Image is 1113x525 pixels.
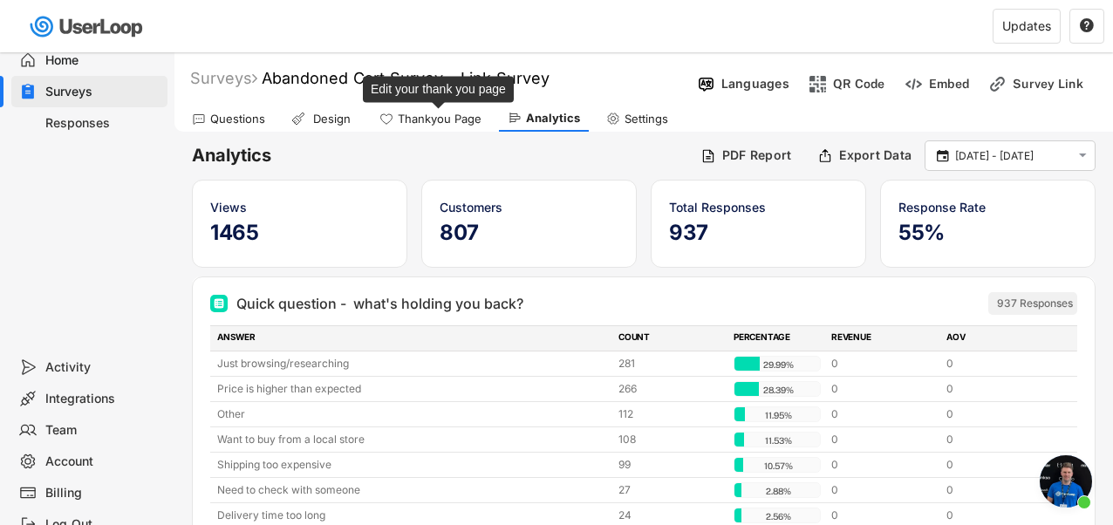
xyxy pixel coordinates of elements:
[738,508,818,524] div: 2.56%
[210,112,265,126] div: Questions
[217,432,608,447] div: Want to buy from a local store
[831,406,936,422] div: 0
[905,75,923,93] img: EmbedMinor.svg
[1079,18,1095,34] button: 
[738,483,818,499] div: 2.88%
[618,508,723,523] div: 24
[217,482,608,498] div: Need to check with someone
[946,432,1051,447] div: 0
[217,381,608,397] div: Price is higher than expected
[738,382,818,398] div: 28.39%
[831,432,936,447] div: 0
[310,112,353,126] div: Design
[1040,455,1092,508] div: Open chat
[721,76,789,92] div: Languages
[929,76,969,92] div: Embed
[738,458,818,474] div: 10.57%
[236,293,523,314] div: Quick question - what's holding you back?
[669,220,848,246] h5: 937
[946,331,1051,346] div: AOV
[526,111,580,126] div: Analytics
[946,356,1051,372] div: 0
[1080,17,1094,33] text: 
[898,198,1077,216] div: Response Rate
[697,75,715,93] img: Language%20Icon.svg
[831,482,936,498] div: 0
[210,198,389,216] div: Views
[1079,148,1087,163] text: 
[217,356,608,372] div: Just browsing/researching
[618,482,723,498] div: 27
[669,198,848,216] div: Total Responses
[625,112,668,126] div: Settings
[217,457,608,473] div: Shipping too expensive
[45,115,160,132] div: Responses
[217,406,608,422] div: Other
[946,457,1051,473] div: 0
[618,356,723,372] div: 281
[398,112,481,126] div: Thankyou Page
[831,331,936,346] div: REVENUE
[831,356,936,372] div: 0
[738,407,818,423] div: 11.95%
[45,52,160,69] div: Home
[26,9,149,44] img: userloop-logo-01.svg
[45,391,160,407] div: Integrations
[955,147,1070,165] input: Select Date Range
[618,457,723,473] div: 99
[214,298,224,309] img: Multi Select
[618,432,723,447] div: 108
[217,331,608,346] div: ANSWER
[45,453,160,470] div: Account
[217,508,608,523] div: Delivery time too long
[934,148,951,164] button: 
[262,69,550,87] font: Abandoned Cart Survey - Link Survey
[45,422,160,439] div: Team
[898,220,1077,246] h5: 55%
[1013,76,1100,92] div: Survey Link
[1002,20,1051,32] div: Updates
[831,508,936,523] div: 0
[809,75,827,93] img: ShopcodesMajor.svg
[190,68,257,88] div: Surveys
[738,357,818,372] div: 29.99%
[997,297,1073,310] div: 937 Responses
[45,359,160,376] div: Activity
[946,381,1051,397] div: 0
[722,147,792,163] div: PDF Report
[831,457,936,473] div: 0
[440,198,618,216] div: Customers
[1075,148,1090,163] button: 
[618,406,723,422] div: 112
[946,482,1051,498] div: 0
[618,331,723,346] div: COUNT
[210,220,389,246] h5: 1465
[988,75,1007,93] img: LinkMinor.svg
[839,147,912,163] div: Export Data
[618,381,723,397] div: 266
[937,147,949,163] text: 
[831,381,936,397] div: 0
[734,331,821,346] div: PERCENTAGE
[738,433,818,448] div: 11.53%
[45,84,160,100] div: Surveys
[946,508,1051,523] div: 0
[440,220,618,246] h5: 807
[833,76,885,92] div: QR Code
[946,406,1051,422] div: 0
[45,485,160,501] div: Billing
[192,144,687,167] h6: Analytics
